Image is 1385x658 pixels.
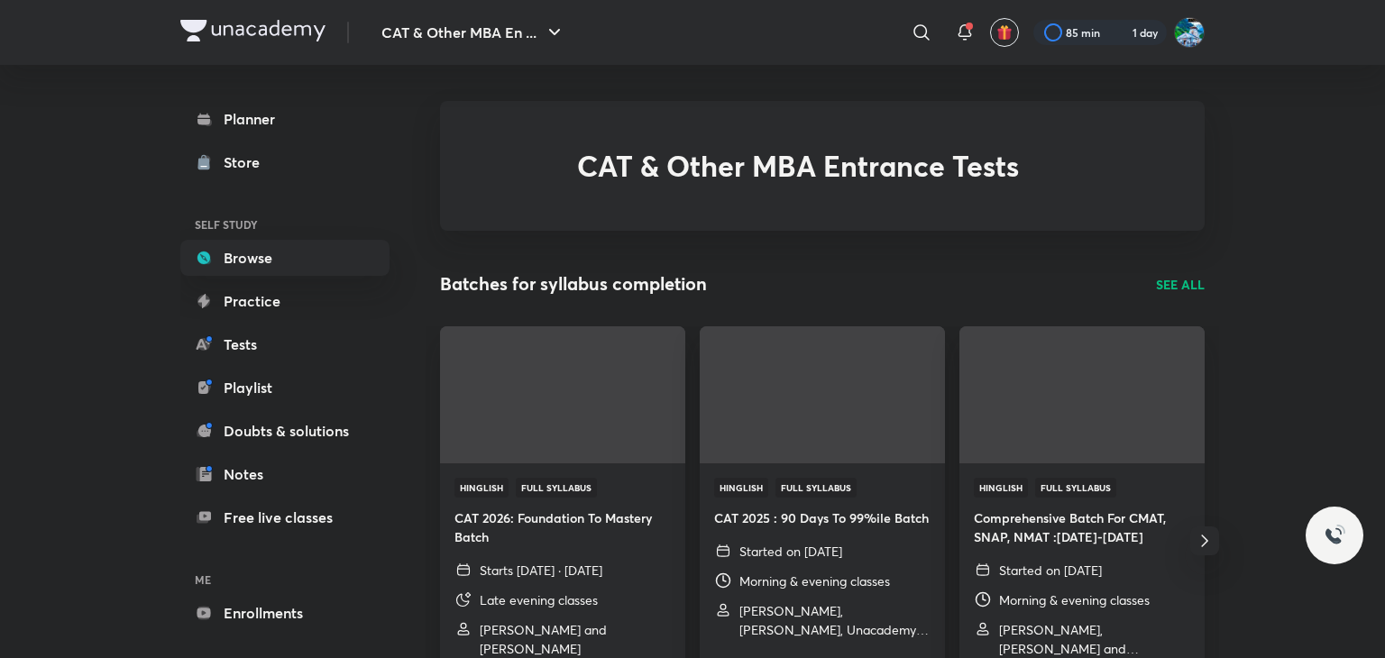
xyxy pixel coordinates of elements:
a: Store [180,144,390,180]
p: Started on [DATE] [999,561,1102,580]
img: Thumbnail [437,324,687,464]
a: Browse [180,240,390,276]
p: Morning & evening classes [739,571,890,590]
div: Store [224,151,271,173]
img: Company Logo [180,20,326,41]
img: streak [1111,23,1129,41]
a: Company Logo [180,20,326,46]
a: Enrollments [180,595,390,631]
h4: CAT 2026: Foundation To Mastery Batch [454,508,671,546]
p: Lokesh Agarwal, Ravi Kumar, Unacademy CAT & Other MBA Entrance Tests and 1 more [739,601,931,639]
a: Doubts & solutions [180,413,390,449]
a: ThumbnailHinglishFull SyllabusCAT 2025 : 90 Days To 99%ile BatchStarted on [DATE]Morning & evenin... [700,326,945,653]
p: Ravi Kumar and Amit Deepak Rohra [480,620,671,658]
button: CAT & Other MBA En ... [371,14,576,50]
img: ttu [1324,525,1345,546]
img: Tushar Kumar [1174,17,1205,48]
h2: CAT & Other MBA Entrance Tests [577,149,1019,183]
a: Free live classes [180,499,390,535]
img: avatar [996,24,1013,41]
p: Started on [DATE] [739,542,842,561]
span: Hinglish [714,478,768,498]
h4: CAT 2025 : 90 Days To 99%ile Batch [714,508,931,527]
a: SEE ALL [1156,275,1205,294]
p: Morning & evening classes [999,590,1150,609]
p: Lokesh Agarwal, Deepika Awasthi and Ronakkumar Shah [999,620,1190,658]
h2: Batches for syllabus completion [440,270,707,297]
img: Thumbnail [957,324,1206,464]
p: Starts [DATE] · [DATE] [480,561,602,580]
h6: ME [180,564,390,595]
span: Full Syllabus [1035,478,1116,498]
span: Full Syllabus [775,478,857,498]
a: Practice [180,283,390,319]
span: Hinglish [454,478,509,498]
h6: SELF STUDY [180,209,390,240]
span: Hinglish [974,478,1028,498]
img: CAT & Other MBA Entrance Tests [483,137,541,195]
a: Planner [180,101,390,137]
span: Full Syllabus [516,478,597,498]
a: Tests [180,326,390,362]
img: Thumbnail [697,324,947,464]
p: Late evening classes [480,590,598,609]
a: Notes [180,456,390,492]
h4: Comprehensive Batch For CMAT, SNAP, NMAT :[DATE]-[DATE] [974,508,1190,546]
a: Playlist [180,370,390,406]
button: avatar [990,18,1019,47]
